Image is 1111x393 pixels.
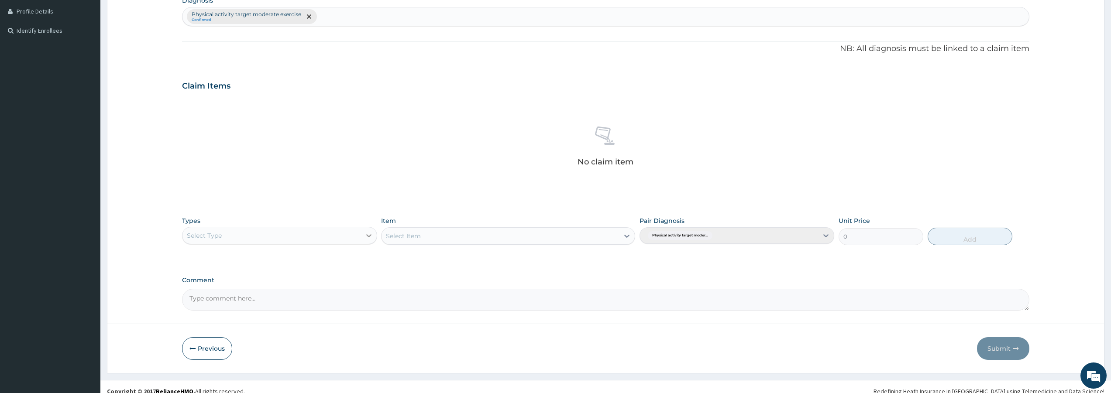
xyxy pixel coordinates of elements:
[182,82,230,91] h3: Claim Items
[187,231,222,240] div: Select Type
[381,216,396,225] label: Item
[16,44,35,65] img: d_794563401_company_1708531726252_794563401
[839,216,870,225] label: Unit Price
[578,157,633,166] p: No claim item
[45,49,147,60] div: Chat with us now
[640,216,684,225] label: Pair Diagnosis
[4,238,166,269] textarea: Type your message and hit 'Enter'
[51,110,120,198] span: We're online!
[182,43,1029,55] p: NB: All diagnosis must be linked to a claim item
[928,228,1012,245] button: Add
[977,337,1029,360] button: Submit
[182,337,232,360] button: Previous
[143,4,164,25] div: Minimize live chat window
[182,277,1029,284] label: Comment
[182,217,200,225] label: Types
